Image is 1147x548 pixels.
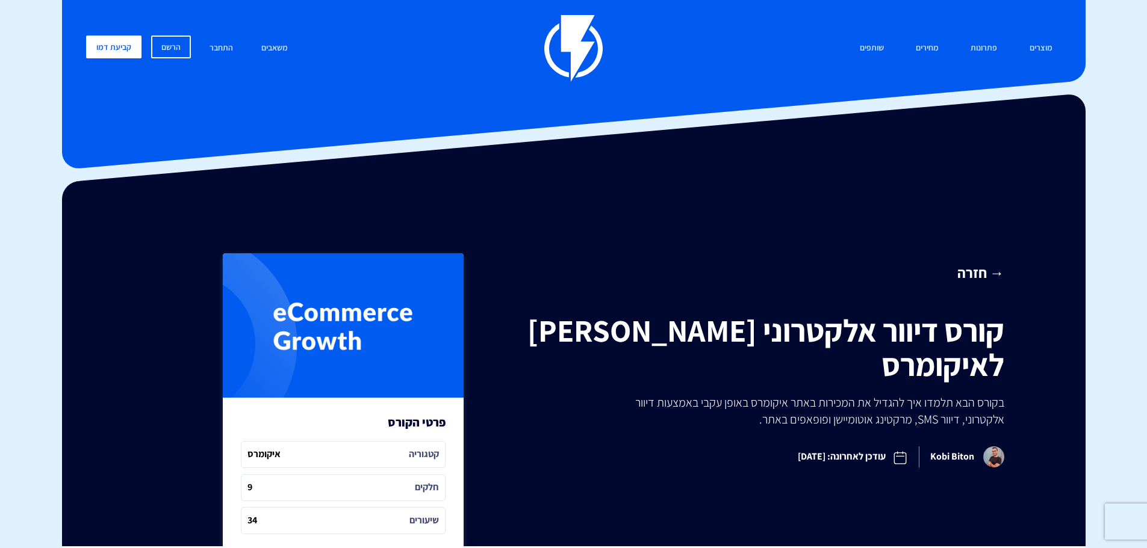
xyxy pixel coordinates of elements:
a: → חזרה [509,262,1004,283]
p: בקורס הבא תלמדו איך להגדיל את המכירות באתר איקומרס באופן עקבי באמצעות דיוור אלקטרוני, דיוור SMS, ... [608,394,1004,428]
i: 9 [247,481,252,494]
i: שיעורים [409,514,439,528]
a: קביעת דמו [86,35,141,58]
a: הרשם [151,35,191,58]
a: התחבר [200,35,242,61]
span: Kobi Biton [919,446,1004,467]
span: עודכן לאחרונה: [DATE] [787,440,919,474]
a: פתרונות [962,35,1006,61]
a: מוצרים [1021,35,1062,61]
h3: פרטי הקורס [388,416,446,429]
i: קטגוריה [409,448,439,461]
h1: קורס דיוור אלקטרוני [PERSON_NAME] לאיקומרס [509,313,1004,382]
a: מחירים [907,35,948,61]
a: שותפים [851,35,893,61]
i: 34 [247,514,257,528]
a: משאבים [252,35,297,61]
i: איקומרס [247,448,281,461]
i: חלקים [415,481,439,494]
